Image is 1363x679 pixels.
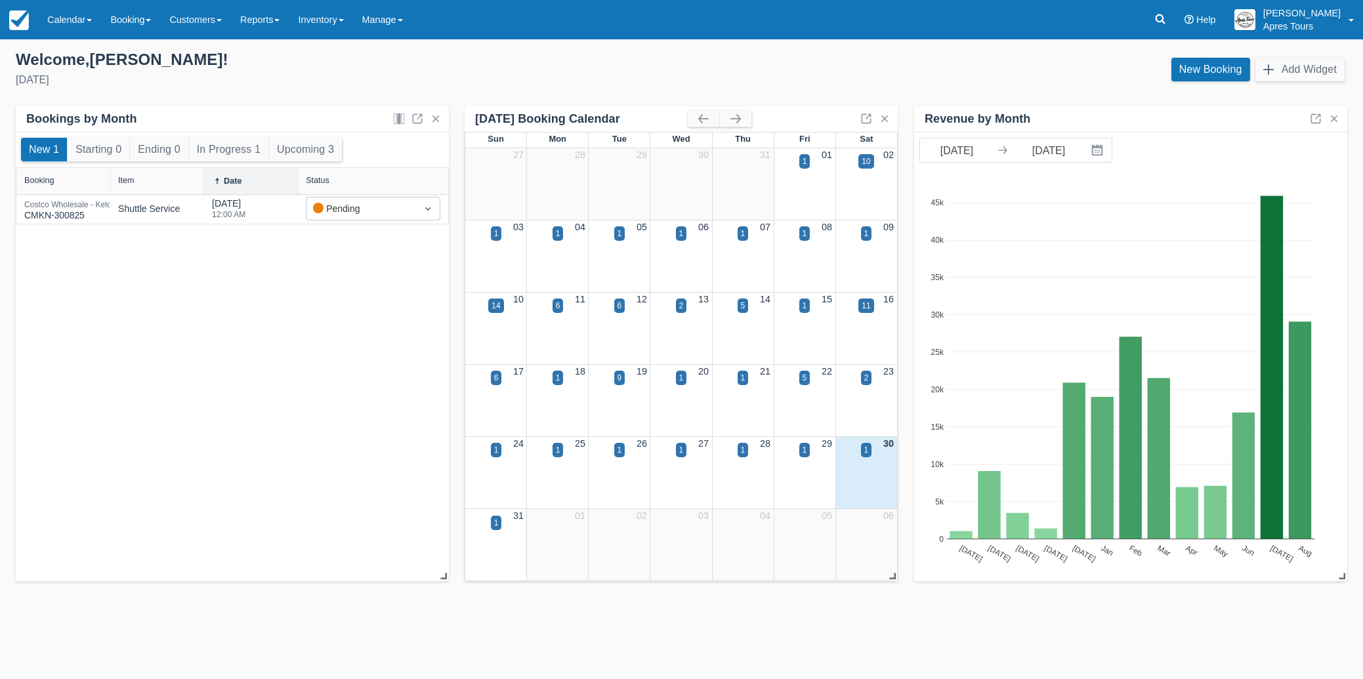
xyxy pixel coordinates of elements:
a: 20 [698,366,709,377]
span: Fri [799,134,810,144]
div: 1 [803,444,807,456]
a: 13 [698,294,709,304]
div: 1 [494,228,499,239]
a: 31 [760,150,770,160]
div: Status [306,176,329,185]
a: 29 [637,150,647,160]
a: 14 [760,294,770,304]
div: 6 [494,372,499,384]
a: 24 [513,438,524,449]
span: Wed [672,134,690,144]
a: 10 [513,294,524,304]
i: Help [1185,15,1194,24]
div: Date [224,176,241,186]
div: Item [118,176,135,185]
div: [DATE] [212,197,245,226]
div: 1 [803,228,807,239]
a: 09 [883,222,894,232]
a: 27 [513,150,524,160]
div: Booking [24,176,54,185]
div: 1 [679,444,684,456]
div: 6 [618,300,622,312]
a: 04 [575,222,585,232]
a: 17 [513,366,524,377]
button: Starting 0 [68,138,129,161]
div: 1 [494,517,499,529]
div: Revenue by Month [925,112,1030,127]
div: 2 [679,300,684,312]
span: Tue [612,134,627,144]
img: checkfront-main-nav-mini-logo.png [9,10,29,30]
a: 07 [760,222,770,232]
div: Welcome , [PERSON_NAME] ! [16,50,671,70]
a: 30 [698,150,709,160]
button: New 1 [21,138,67,161]
input: Start Date [920,138,994,162]
div: [DATE] Booking Calendar [475,112,688,127]
div: 1 [679,228,684,239]
div: 6 [556,300,560,312]
div: Costco Wholesale - Kelowna #1578 [24,201,150,209]
a: 22 [822,366,832,377]
div: 12:00 AM [212,211,245,218]
p: Apres Tours [1263,20,1341,33]
div: 1 [618,228,622,239]
div: 14 [492,300,500,312]
a: 01 [575,510,585,521]
div: 1 [556,444,560,456]
a: 21 [760,366,770,377]
span: Dropdown icon [421,202,434,215]
input: End Date [1012,138,1085,162]
div: Shuttle Service [118,202,180,216]
div: Pending [313,201,409,216]
a: New Booking [1171,58,1250,81]
a: 12 [637,294,647,304]
span: Sat [860,134,873,144]
a: 26 [637,438,647,449]
div: 10 [862,155,870,167]
a: 02 [883,150,894,160]
span: Help [1196,14,1216,25]
div: 1 [864,444,869,456]
a: 16 [883,294,894,304]
a: 18 [575,366,585,377]
div: [DATE] [16,72,671,88]
a: 29 [822,438,832,449]
a: 23 [883,366,894,377]
div: 11 [862,300,870,312]
span: Mon [549,134,566,144]
a: Costco Wholesale - Kelowna #1578CMKN-300825 [24,206,150,212]
a: 19 [637,366,647,377]
div: 1 [803,300,807,312]
a: 31 [513,510,524,521]
span: Sun [488,134,503,144]
a: 01 [822,150,832,160]
a: 15 [822,294,832,304]
button: Interact with the calendar and add the check-in date for your trip. [1085,138,1112,162]
a: 28 [575,150,585,160]
button: Ending 0 [130,138,188,161]
a: 06 [698,222,709,232]
div: 1 [741,228,745,239]
a: 08 [822,222,832,232]
div: 1 [679,372,684,384]
div: 1 [618,444,622,456]
a: 25 [575,438,585,449]
div: 1 [494,444,499,456]
a: 06 [883,510,894,521]
a: 02 [637,510,647,521]
button: In Progress 1 [189,138,268,161]
button: Upcoming 3 [269,138,342,161]
div: 5 [741,300,745,312]
p: [PERSON_NAME] [1263,7,1341,20]
div: 2 [864,372,869,384]
div: CMKN-300825 [24,201,150,222]
div: 1 [741,444,745,456]
div: 1 [864,228,869,239]
div: 5 [803,372,807,384]
span: Thu [735,134,751,144]
div: 1 [556,228,560,239]
div: Bookings by Month [26,112,137,127]
a: 27 [698,438,709,449]
button: Add Widget [1255,58,1345,81]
